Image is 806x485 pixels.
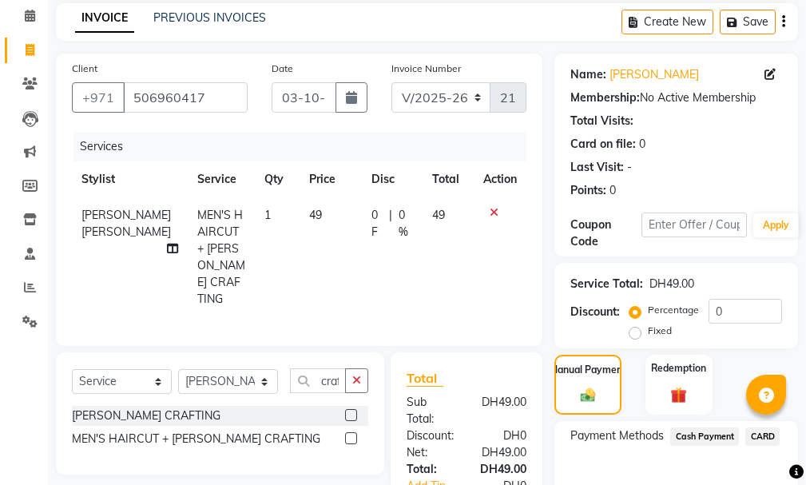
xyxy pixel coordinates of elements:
input: Enter Offer / Coupon Code [641,213,747,237]
div: Total Visits: [570,113,633,129]
div: Coupon Code [570,217,641,250]
th: Total [423,161,474,197]
div: DH49.00 [467,394,538,427]
div: Membership: [570,89,640,106]
span: Total [407,370,443,387]
button: Create New [621,10,713,34]
span: MEN'S HAIRCUT + [PERSON_NAME] CRAFTING [197,208,245,306]
span: | [389,207,392,241]
img: _gift.svg [665,385,692,405]
div: - [627,159,632,176]
div: DH49.00 [467,444,538,461]
span: CARD [745,427,780,446]
span: 0 F [371,207,383,241]
a: INVOICE [75,4,134,33]
img: _cash.svg [576,387,600,404]
th: Stylist [72,161,188,197]
div: 0 [639,136,645,153]
div: Name: [570,66,606,83]
span: 1 [264,208,271,222]
span: Payment Methods [570,427,664,444]
div: DH0 [467,427,538,444]
div: Services [73,132,538,161]
label: Fixed [648,324,672,338]
a: PREVIOUS INVOICES [153,10,266,25]
div: [PERSON_NAME] CRAFTING [72,407,220,424]
th: Service [188,161,255,197]
div: MEN'S HAIRCUT + [PERSON_NAME] CRAFTING [72,431,320,447]
div: DH49.00 [467,461,538,478]
div: Total: [395,461,467,478]
span: 49 [309,208,322,222]
input: Search by Name/Mobile/Email/Code [123,82,248,113]
label: Client [72,62,97,76]
button: +971 [72,82,125,113]
div: No Active Membership [570,89,782,106]
span: 0 % [399,207,413,241]
th: Qty [255,161,300,197]
a: [PERSON_NAME] [609,66,699,83]
th: Price [300,161,362,197]
div: 0 [609,182,616,199]
button: Apply [753,213,799,237]
span: 49 [432,208,445,222]
label: Manual Payment [550,363,626,377]
th: Action [474,161,526,197]
input: Search or Scan [290,368,346,393]
div: DH49.00 [649,276,694,292]
label: Invoice Number [391,62,461,76]
div: Net: [395,444,467,461]
div: Sub Total: [395,394,467,427]
label: Percentage [648,303,699,317]
th: Disc [362,161,423,197]
label: Date [272,62,293,76]
span: [PERSON_NAME] [PERSON_NAME] [81,208,171,239]
span: Cash Payment [670,427,739,446]
div: Discount: [570,304,620,320]
div: Last Visit: [570,159,624,176]
div: Service Total: [570,276,643,292]
div: Discount: [395,427,467,444]
div: Card on file: [570,136,636,153]
label: Redemption [651,361,706,376]
div: Points: [570,182,606,199]
button: Save [720,10,776,34]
